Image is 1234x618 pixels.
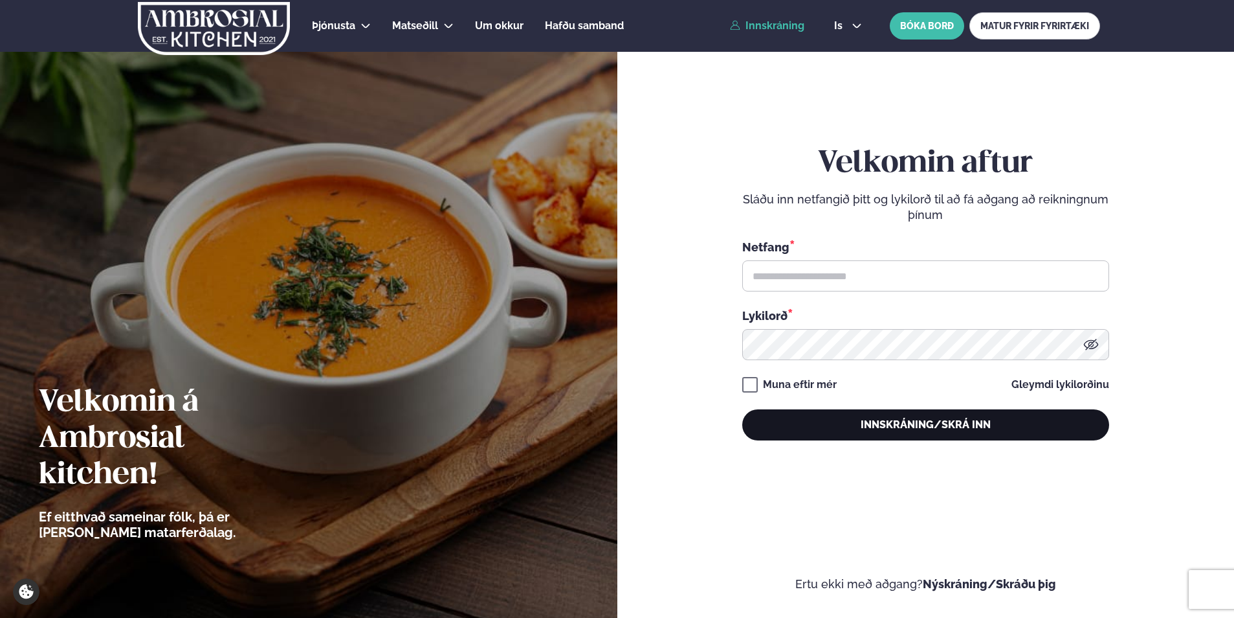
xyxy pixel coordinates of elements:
[39,385,307,494] h2: Velkomin á Ambrosial kitchen!
[475,18,523,34] a: Um okkur
[656,577,1196,592] p: Ertu ekki með aðgang?
[969,12,1100,40] a: MATUR FYRIR FYRIRTÆKI
[39,509,307,540] p: Ef eitthvað sameinar fólk, þá er [PERSON_NAME] matarferðalag.
[137,2,291,55] img: logo
[13,578,39,605] a: Cookie settings
[392,19,438,32] span: Matseðill
[312,19,355,32] span: Þjónusta
[824,21,872,31] button: is
[742,307,1109,324] div: Lykilorð
[545,19,624,32] span: Hafðu samband
[742,146,1109,182] h2: Velkomin aftur
[1011,380,1109,390] a: Gleymdi lykilorðinu
[392,18,438,34] a: Matseðill
[312,18,355,34] a: Þjónusta
[834,21,846,31] span: is
[742,192,1109,223] p: Sláðu inn netfangið þitt og lykilorð til að fá aðgang að reikningnum þínum
[475,19,523,32] span: Um okkur
[742,238,1109,255] div: Netfang
[890,12,964,40] button: BÓKA BORÐ
[742,409,1109,441] button: Innskráning/Skrá inn
[923,577,1056,591] a: Nýskráning/Skráðu þig
[545,18,624,34] a: Hafðu samband
[730,20,804,32] a: Innskráning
